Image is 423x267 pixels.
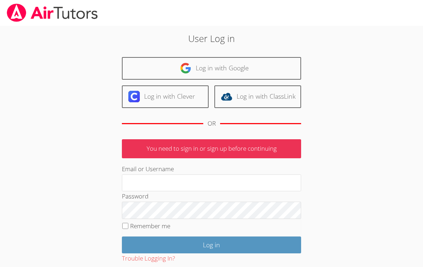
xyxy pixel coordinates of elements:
img: classlink-logo-d6bb404cc1216ec64c9a2012d9dc4662098be43eaf13dc465df04b49fa7ab582.svg [221,91,232,102]
button: Trouble Logging In? [122,253,175,264]
p: You need to sign in or sign up before continuing [122,139,301,158]
label: Remember me [130,222,170,230]
img: google-logo-50288ca7cdecda66e5e0955fdab243c47b7ad437acaf1139b6f446037453330a.svg [180,62,191,74]
label: Email or Username [122,165,174,173]
input: Log in [122,236,301,253]
img: clever-logo-6eab21bc6e7a338710f1a6ff85c0baf02591cd810cc4098c63d3a4b26e2feb20.svg [128,91,140,102]
label: Password [122,192,148,200]
div: OR [208,118,216,129]
h2: User Log in [97,32,325,45]
a: Log in with Google [122,57,301,80]
a: Log in with ClassLink [214,85,301,108]
a: Log in with Clever [122,85,209,108]
img: airtutors_banner-c4298cdbf04f3fff15de1276eac7730deb9818008684d7c2e4769d2f7ddbe033.png [6,4,99,22]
